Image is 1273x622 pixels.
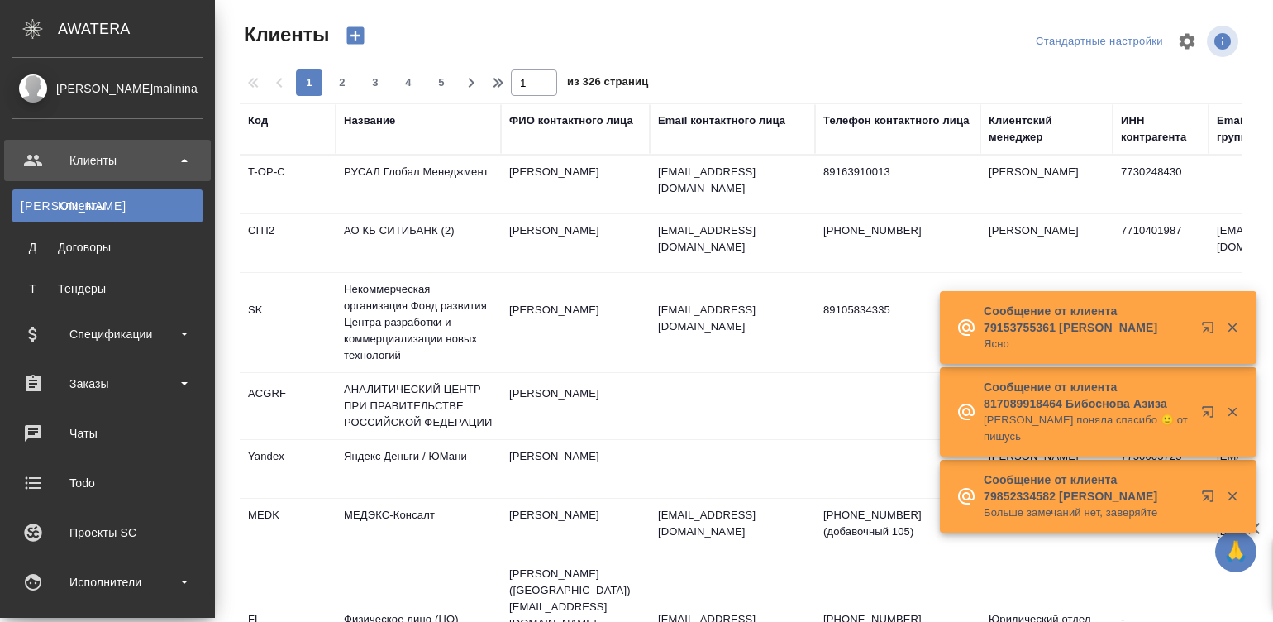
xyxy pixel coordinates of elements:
td: 7710401987 [1113,214,1209,272]
td: [PERSON_NAME] [501,440,650,498]
div: Спецификации [12,322,203,347]
p: Ясно [984,336,1190,352]
div: Тендеры [21,280,194,297]
div: ИНН контрагента [1121,112,1200,146]
p: [PERSON_NAME] поняла спасибо 🙂 отпишусь [984,412,1190,445]
p: [PHONE_NUMBER] [823,222,972,239]
a: Проекты SC [4,512,211,553]
span: 2 [329,74,355,91]
td: Некоммерческая организация Фонд развития Центра разработки и коммерциализации новых технологий [336,273,501,372]
td: АО КБ СИТИБАНК (2) [336,214,501,272]
div: Проекты SC [12,520,203,545]
td: РУСАЛ Глобал Менеджмент [336,155,501,213]
p: Сообщение от клиента 817089918464 Бибоснова Азиза [984,379,1190,412]
td: Yandex [240,440,336,498]
p: [EMAIL_ADDRESS][DOMAIN_NAME] [658,164,807,197]
div: AWATERA [58,12,215,45]
div: Email контактного лица [658,112,785,129]
div: Код [248,112,268,129]
span: Посмотреть информацию [1207,26,1242,57]
button: Создать [336,22,375,50]
p: 89105834335 [823,302,972,318]
span: из 326 страниц [567,72,648,96]
div: Чаты [12,421,203,446]
p: Сообщение от клиента 79852334582 [PERSON_NAME] [984,471,1190,505]
td: МЕДЭКС-Консалт [336,499,501,557]
button: 3 [362,69,389,96]
p: [EMAIL_ADDRESS][DOMAIN_NAME] [658,222,807,256]
td: [PERSON_NAME] [980,155,1113,213]
button: 5 [428,69,455,96]
div: Клиенты [12,148,203,173]
p: [EMAIL_ADDRESS][DOMAIN_NAME] [658,507,807,540]
td: АНАЛИТИЧЕСКИЙ ЦЕНТР ПРИ ПРАВИТЕЛЬСТВЕ РОССИЙСКОЙ ФЕДЕРАЦИИ [336,373,501,439]
td: [PERSON_NAME] [501,155,650,213]
div: Телефон контактного лица [823,112,970,129]
a: ТТендеры [12,272,203,305]
a: Чаты [4,413,211,454]
td: CITI2 [240,214,336,272]
td: SK [240,294,336,352]
span: 4 [395,74,422,91]
td: [PERSON_NAME] [980,214,1113,272]
button: Открыть в новой вкладке [1191,311,1231,351]
td: [PERSON_NAME] [501,214,650,272]
p: 89163910013 [823,164,972,180]
td: T-OP-C [240,155,336,213]
td: MEDK [240,499,336,557]
p: Больше замечаний нет, заверяйте [984,505,1190,521]
button: Открыть в новой вкладке [1191,480,1231,519]
a: ДДоговоры [12,231,203,264]
span: 5 [428,74,455,91]
div: ФИО контактного лица [509,112,633,129]
div: Договоры [21,239,194,256]
div: Заказы [12,371,203,396]
a: Todo [4,462,211,504]
div: Исполнители [12,570,203,595]
p: [PHONE_NUMBER] (добавочный 105) [823,507,972,540]
div: [PERSON_NAME]malinina [12,79,203,98]
span: Настроить таблицу [1167,22,1207,61]
td: ACGRF [240,377,336,435]
div: Клиентский менеджер [989,112,1104,146]
div: Клиенты [21,198,194,214]
td: 7730248430 [1113,155,1209,213]
div: Todo [12,471,203,495]
p: [EMAIL_ADDRESS][DOMAIN_NAME] [658,302,807,335]
button: 2 [329,69,355,96]
button: Закрыть [1215,404,1249,419]
div: Название [344,112,395,129]
a: [PERSON_NAME]Клиенты [12,189,203,222]
td: [PERSON_NAME] [501,377,650,435]
td: [PERSON_NAME] [501,499,650,557]
p: Сообщение от клиента 79153755361 [PERSON_NAME] [984,303,1190,336]
td: Яндекс Деньги / ЮМани [336,440,501,498]
span: 3 [362,74,389,91]
button: 4 [395,69,422,96]
span: Клиенты [240,22,329,48]
td: [PERSON_NAME] [501,294,650,352]
button: Закрыть [1215,320,1249,335]
button: Открыть в новой вкладке [1191,395,1231,435]
div: split button [1032,29,1167,55]
button: Закрыть [1215,489,1249,504]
